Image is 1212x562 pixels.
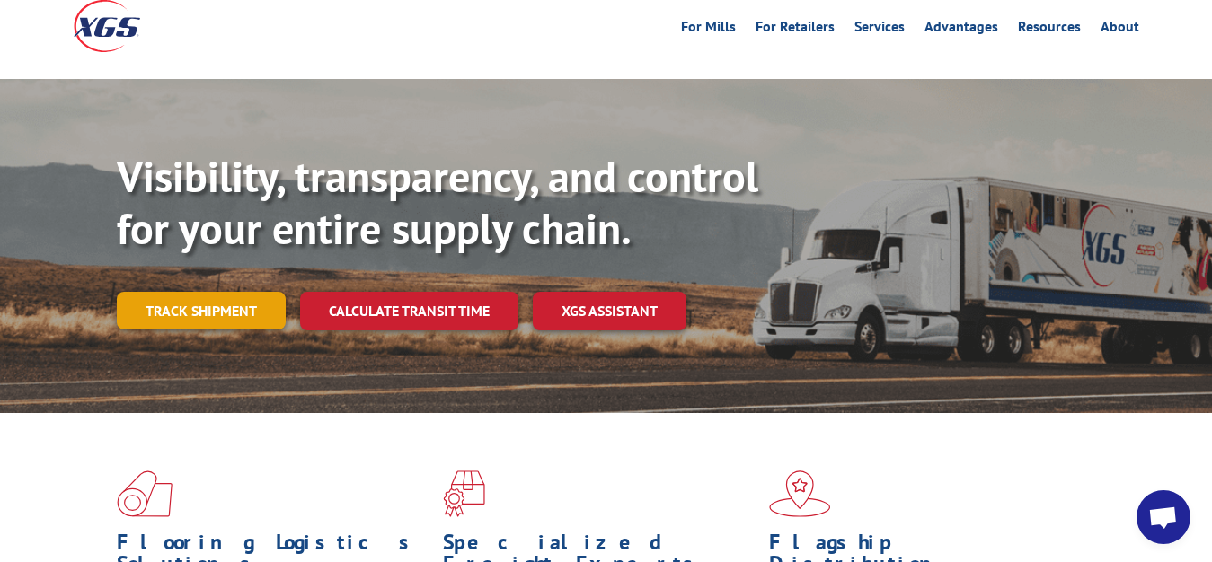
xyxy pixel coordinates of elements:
[854,20,905,40] a: Services
[300,292,518,330] a: Calculate transit time
[681,20,736,40] a: For Mills
[117,470,173,517] img: xgs-icon-total-supply-chain-intelligence-red
[443,470,485,517] img: xgs-icon-focused-on-flooring-red
[1137,490,1190,544] div: Open chat
[1101,20,1139,40] a: About
[1018,20,1081,40] a: Resources
[756,20,835,40] a: For Retailers
[117,148,758,256] b: Visibility, transparency, and control for your entire supply chain.
[533,292,686,330] a: XGS ASSISTANT
[117,292,286,329] a: Track shipment
[924,20,998,40] a: Advantages
[769,470,831,517] img: xgs-icon-flagship-distribution-model-red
